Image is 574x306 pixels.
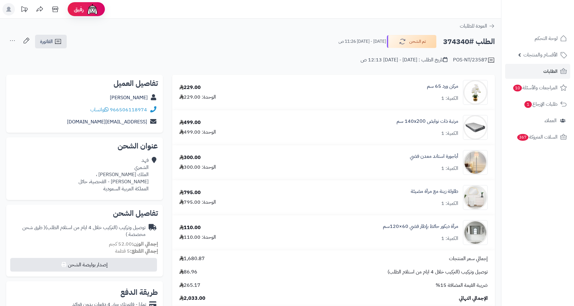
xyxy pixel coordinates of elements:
[339,38,386,45] small: [DATE] - [DATE] 11:26 ص
[179,234,216,241] div: الوحدة: 110.00
[459,295,488,302] span: الإجمالي النهائي
[90,106,109,113] a: واتساب
[463,185,487,210] img: 1752151858-1-90x90.jpg
[110,94,148,101] a: [PERSON_NAME]
[10,258,157,272] button: إصدار بوليصة الشحن
[179,119,201,126] div: 499.00
[11,142,158,150] h2: عنوان الشحن
[463,115,487,140] img: 1702551583-26-90x90.jpg
[410,153,458,160] a: أباجورة استاند معدن فضي
[109,240,158,248] small: 52.00 كجم
[441,130,458,137] div: الكمية: 1
[427,83,458,90] a: مركن ورد 65 سم
[120,289,158,296] h2: طريقة الدفع
[67,118,147,126] a: [EMAIL_ADDRESS][DOMAIN_NAME]
[523,51,558,59] span: الأقسام والمنتجات
[35,35,67,48] a: الفاتورة
[517,134,528,141] span: 367
[179,268,197,276] span: 86.96
[505,80,570,95] a: المراجعات والأسئلة10
[441,165,458,172] div: الكمية: 1
[11,224,146,238] div: توصيل وتركيب (التركيب خلال 4 ايام من استلام الطلب)
[179,84,201,91] div: 229.00
[179,224,201,231] div: 110.00
[441,200,458,207] div: الكمية: 1
[74,6,84,13] span: رفيق
[524,101,532,108] span: 1
[463,220,487,245] img: 1753183096-1-90x90.jpg
[443,35,495,48] h2: الطلب #374340
[441,235,458,242] div: الكمية: 1
[535,34,558,43] span: لوحة التحكم
[505,31,570,46] a: لوحة التحكم
[532,17,568,30] img: logo-2.png
[411,188,458,195] a: طاولة زينة مع مرآة مضيئة
[505,130,570,144] a: السلات المتروكة367
[545,116,557,125] span: العملاء
[397,118,458,125] a: مرتبة ذات نوابض 140x200 سم
[40,38,53,45] span: الفاتورة
[449,255,488,262] span: إجمالي سعر المنتجات
[179,295,205,302] span: 2,033.00
[132,240,158,248] strong: إجمالي الوزن:
[513,85,522,91] span: 10
[460,22,487,30] span: العودة للطلبات
[179,94,216,101] div: الوحدة: 229.00
[86,3,99,16] img: ai-face.png
[505,97,570,112] a: طلبات الإرجاع1
[453,56,495,64] div: POS-NT/23587
[524,100,558,109] span: طلبات الإرجاع
[441,95,458,102] div: الكمية: 1
[16,3,32,17] a: تحديثات المنصة
[110,106,147,113] a: 966506118974
[22,224,146,238] span: ( طرق شحن مخصصة )
[130,247,158,255] strong: إجمالي القطع:
[115,247,158,255] small: 5 قطعة
[436,282,488,289] span: ضريبة القيمة المضافة 15%
[505,64,570,79] a: الطلبات
[179,154,201,161] div: 300.00
[179,282,200,289] span: 265.17
[179,129,216,136] div: الوحدة: 499.00
[11,80,158,87] h2: تفاصيل العميل
[383,223,458,230] a: مرآة ديكور حائط بإطار فضي 60×120سم
[387,35,437,48] button: تم الشحن
[460,22,495,30] a: العودة للطلبات
[179,199,216,206] div: الوحدة: 795.00
[463,80,487,105] img: 1667219513-110301010317-90x90.png
[361,56,447,64] div: تاريخ الطلب : [DATE] - [DATE] 12:13 ص
[505,113,570,128] a: العملاء
[513,83,558,92] span: المراجعات والأسئلة
[463,150,487,175] img: 1736343933-220202011213-90x90.jpg
[543,67,558,76] span: الطلبات
[78,157,149,192] div: فهد الشمري الملك [PERSON_NAME] ، [PERSON_NAME] - القحصية، حائل المملكة العربية السعودية
[11,210,158,217] h2: تفاصيل الشحن
[388,268,488,276] span: توصيل وتركيب (التركيب خلال 4 ايام من استلام الطلب)
[179,255,205,262] span: 1,680.87
[517,133,558,141] span: السلات المتروكة
[179,189,201,196] div: 795.00
[179,164,216,171] div: الوحدة: 300.00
